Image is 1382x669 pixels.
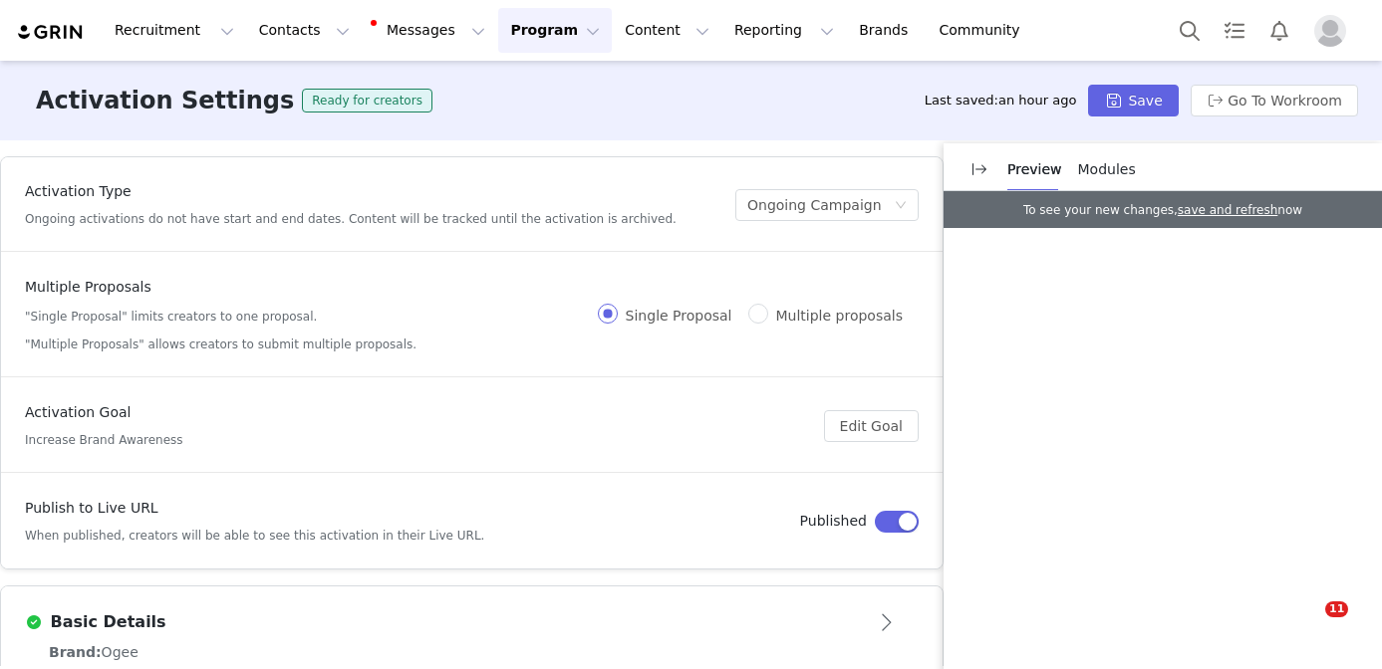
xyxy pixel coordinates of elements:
[1088,85,1178,116] button: Save
[103,8,246,53] button: Recruitment
[857,606,919,638] button: Open module
[25,402,183,423] h4: Activation Goal
[498,8,612,53] button: Program
[998,93,1076,108] span: an hour ago
[722,8,846,53] button: Reporting
[25,498,484,519] h4: Publish to Live URL
[25,335,416,353] h5: "Multiple Proposals" allows creators to submit multiple proposals.
[1007,159,1062,180] p: Preview
[25,527,484,545] h5: When published, creators will be able to see this activation in their Live URL.
[1257,8,1301,53] button: Notifications
[247,8,362,53] button: Contacts
[928,8,1041,53] a: Community
[800,511,867,532] h4: Published
[613,8,721,53] button: Content
[618,308,740,324] span: Single Proposal
[925,93,1077,108] span: Last saved:
[302,89,432,112] span: Ready for creators
[1277,203,1302,217] span: now
[25,181,677,202] h4: Activation Type
[1168,8,1212,53] button: Search
[1325,601,1348,617] span: 11
[25,308,416,326] h5: "Single Proposal" limits creators to one proposal.
[43,610,166,634] h3: Basic Details
[1178,203,1277,217] a: save and refresh
[1023,203,1178,217] span: To see your new changes,
[1213,8,1256,53] a: Tasks
[25,210,677,228] h5: Ongoing activations do not have start and end dates. Content will be tracked until the activation...
[25,277,416,298] h4: Multiple Proposals
[1191,85,1358,116] button: Go To Workroom
[36,83,294,118] h3: Activation Settings
[824,410,919,442] button: Edit Goal
[895,199,907,213] i: icon: down
[16,23,86,42] img: grin logo
[25,431,183,449] h5: Increase Brand Awareness
[1078,161,1136,177] span: Modules
[363,8,497,53] button: Messages
[49,644,102,660] span: Brand:
[1302,15,1366,47] button: Profile
[747,190,882,220] div: Ongoing Campaign
[1284,601,1332,649] iframe: Intercom live chat
[847,8,926,53] a: Brands
[768,308,911,324] span: Multiple proposals
[102,644,138,660] span: Ogee
[1314,15,1346,47] img: placeholder-profile.jpg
